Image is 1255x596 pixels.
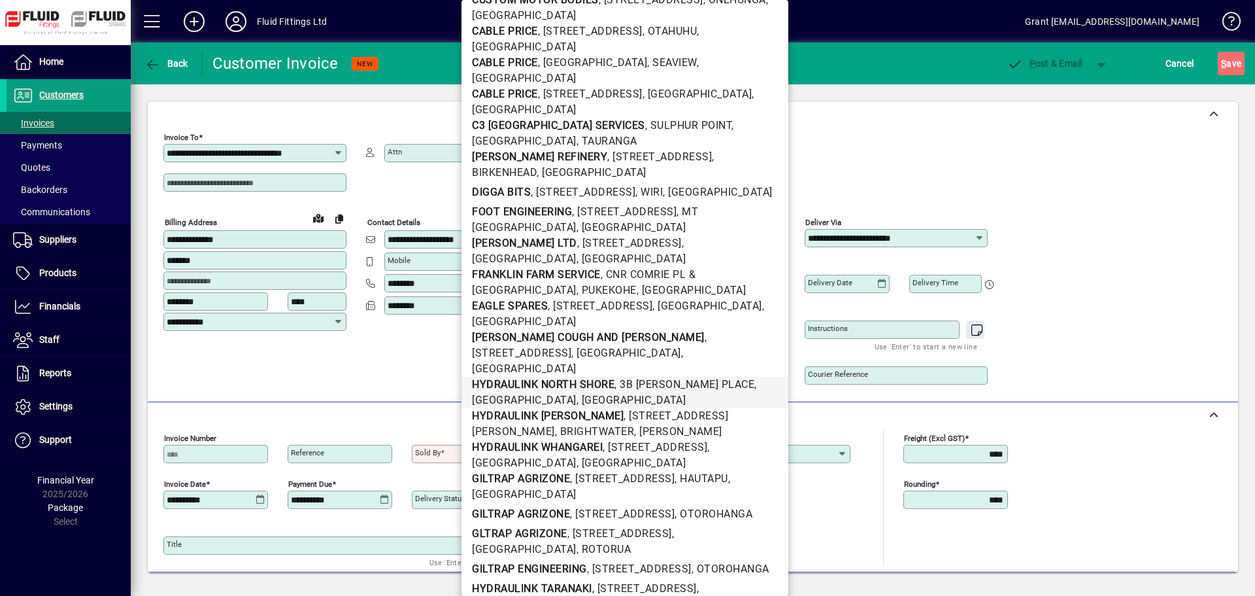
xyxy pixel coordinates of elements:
b: [PERSON_NAME] COUGH AND [PERSON_NAME] [472,331,705,343]
span: , [GEOGRAPHIC_DATA] [571,347,681,359]
span: , SULPHUR POINT [645,119,732,131]
span: , OTAHUHU [643,25,697,37]
span: , [GEOGRAPHIC_DATA] [577,394,686,406]
span: , 3B [PERSON_NAME] PLACE [614,378,754,391]
span: , [STREET_ADDRESS] [587,563,692,575]
span: , [STREET_ADDRESS] [538,25,643,37]
span: , [STREET_ADDRESS] [570,472,675,485]
span: , OTOROHANGA [692,563,769,575]
b: CABLE PRICE [472,88,538,100]
span: , [STREET_ADDRESS] [531,186,635,198]
span: , BRIGHTWATER [555,425,635,438]
b: CABLE PRICE [472,25,538,37]
b: FOOT ENGINEERING [472,205,572,218]
span: , [PERSON_NAME] [634,425,722,438]
span: , PUKEKOHE [577,284,637,296]
span: , [STREET_ADDRESS] [607,150,712,163]
span: , [GEOGRAPHIC_DATA] [577,457,686,469]
b: GILTRAP ENGINEERING [472,563,587,575]
b: C3 [GEOGRAPHIC_DATA] SERVICES [472,119,645,131]
span: , SEAVIEW [647,56,697,69]
span: , [STREET_ADDRESS] [567,527,672,540]
b: FRANKLIN FARM SERVICE [472,268,601,281]
span: , WIRI [635,186,663,198]
span: , TAURANGA [577,135,637,147]
b: HYDRAULINK WHANGAREI [472,441,603,453]
span: , [GEOGRAPHIC_DATA] [637,284,746,296]
b: HYDRAULINK NORTH SHORE [472,378,614,391]
b: GLTRAP AGRIZONE [472,527,567,540]
span: , ROTORUA [577,543,631,555]
span: , [STREET_ADDRESS] [603,441,707,453]
span: , [STREET_ADDRESS] [577,237,682,249]
span: , [GEOGRAPHIC_DATA] [577,253,686,265]
span: , [GEOGRAPHIC_DATA] [652,300,762,312]
b: HYDRAULINK [PERSON_NAME] [472,410,624,422]
b: [PERSON_NAME] REFINERY [472,150,607,163]
b: CABLE PRICE [472,56,538,69]
span: , OTOROHANGA [675,508,752,520]
span: , [STREET_ADDRESS] [548,300,652,312]
span: , [STREET_ADDRESS] [538,88,643,100]
span: , [GEOGRAPHIC_DATA] [537,166,646,179]
b: [PERSON_NAME] LTD [472,237,577,249]
span: , [GEOGRAPHIC_DATA] [643,88,752,100]
b: DIGGA BITS [472,186,531,198]
span: , [STREET_ADDRESS] [572,205,677,218]
b: EAGLE SPARES [472,300,548,312]
b: GILTRAP AGRIZONE [472,472,570,485]
span: , [STREET_ADDRESS] [570,508,675,520]
b: HYDRAULINK TARANAKI [472,582,592,595]
span: , [STREET_ADDRESS] [592,582,697,595]
span: , HAUTAPU [675,472,728,485]
span: , [GEOGRAPHIC_DATA] [663,186,773,198]
span: , [GEOGRAPHIC_DATA] [538,56,648,69]
span: , [GEOGRAPHIC_DATA] [577,221,686,234]
b: GILTRAP AGRIZONE [472,508,570,520]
